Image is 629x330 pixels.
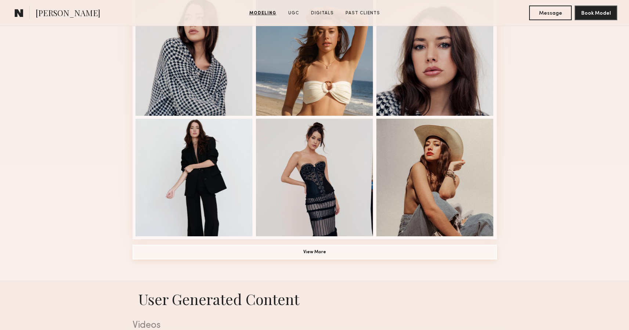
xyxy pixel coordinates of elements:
button: Book Model [575,6,617,20]
a: Book Model [575,10,617,16]
h1: User Generated Content [127,289,503,309]
a: UGC [285,10,302,17]
button: Message [529,6,572,20]
a: Digitals [308,10,337,17]
span: [PERSON_NAME] [36,7,100,20]
a: Modeling [246,10,279,17]
a: Past Clients [343,10,383,17]
button: View More [133,245,497,259]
